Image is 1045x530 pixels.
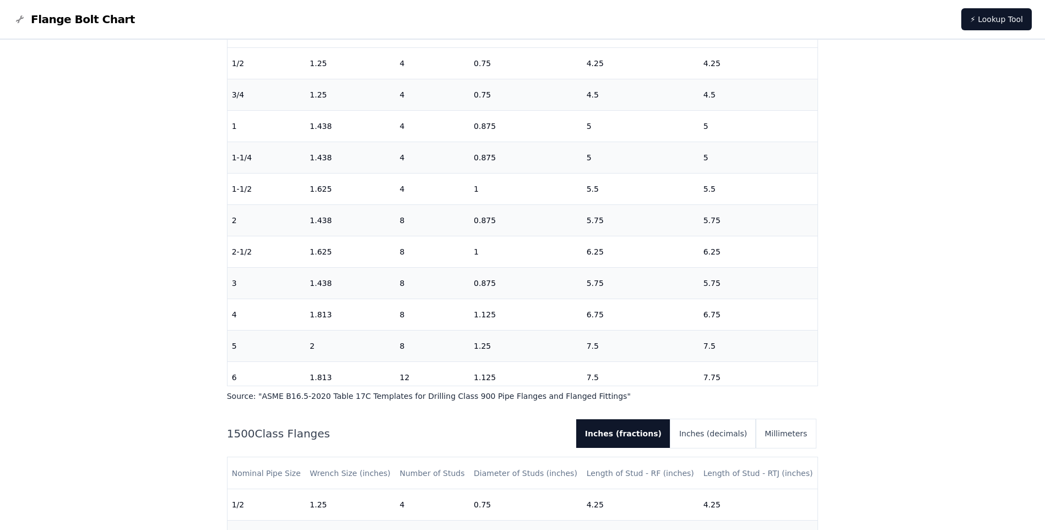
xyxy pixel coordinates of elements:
td: 5.75 [699,204,818,236]
th: Number of Studs [395,457,469,489]
td: 1.125 [469,361,582,393]
td: 1.25 [305,489,395,520]
td: 6.25 [582,236,699,267]
button: Millimeters [756,419,816,448]
td: 1/2 [228,489,306,520]
td: 4 [395,142,469,173]
td: 4.5 [699,79,818,110]
td: 5.75 [582,204,699,236]
td: 4.25 [699,489,818,520]
td: 4 [395,173,469,204]
td: 6.75 [699,299,818,330]
td: 2 [305,330,395,361]
td: 8 [395,236,469,267]
img: Flange Bolt Chart Logo [13,13,26,26]
th: Wrench Size (inches) [305,457,395,489]
td: 3 [228,267,306,299]
a: Flange Bolt Chart LogoFlange Bolt Chart [13,12,135,27]
td: 1.438 [305,204,395,236]
td: 1.25 [469,330,582,361]
td: 7.5 [582,330,699,361]
td: 4.25 [582,489,699,520]
td: 5 [228,330,306,361]
button: Inches (fractions) [576,419,670,448]
td: 1.438 [305,110,395,142]
button: Inches (decimals) [670,419,756,448]
td: 6.25 [699,236,818,267]
td: 1/2 [228,47,306,79]
td: 1 [469,236,582,267]
td: 7.75 [699,361,818,393]
td: 4 [395,47,469,79]
td: 7.5 [582,361,699,393]
td: 0.875 [469,142,582,173]
th: Length of Stud - RF (inches) [582,457,699,489]
td: 1 [469,173,582,204]
a: ⚡ Lookup Tool [961,8,1032,30]
td: 5 [582,110,699,142]
td: 1.438 [305,142,395,173]
td: 1.25 [305,79,395,110]
td: 4 [228,299,306,330]
td: 8 [395,267,469,299]
td: 0.875 [469,204,582,236]
td: 1-1/2 [228,173,306,204]
td: 4 [395,110,469,142]
td: 1.813 [305,299,395,330]
td: 1.25 [305,47,395,79]
td: 5.5 [582,173,699,204]
td: 4 [395,489,469,520]
td: 2 [228,204,306,236]
td: 4.25 [582,47,699,79]
td: 6.75 [582,299,699,330]
td: 4.25 [699,47,818,79]
td: 8 [395,299,469,330]
td: 5 [699,142,818,173]
td: 3/4 [228,79,306,110]
td: 6 [228,361,306,393]
td: 5.75 [582,267,699,299]
th: Length of Stud - RTJ (inches) [699,457,818,489]
td: 8 [395,330,469,361]
td: 0.75 [469,489,582,520]
td: 12 [395,361,469,393]
td: 0.75 [469,79,582,110]
td: 1-1/4 [228,142,306,173]
p: Source: " ASME B16.5-2020 Table 17C Templates for Drilling Class 900 Pipe Flanges and Flanged Fit... [227,391,819,402]
td: 1.438 [305,267,395,299]
span: Flange Bolt Chart [31,12,135,27]
td: 8 [395,204,469,236]
td: 1.813 [305,361,395,393]
td: 0.875 [469,110,582,142]
td: 5 [582,142,699,173]
td: 5.5 [699,173,818,204]
h2: 1500 Class Flanges [227,426,567,441]
td: 1.625 [305,173,395,204]
td: 7.5 [699,330,818,361]
td: 2-1/2 [228,236,306,267]
td: 5 [699,110,818,142]
td: 4.5 [582,79,699,110]
td: 1.625 [305,236,395,267]
th: Nominal Pipe Size [228,457,306,489]
td: 0.75 [469,47,582,79]
td: 0.875 [469,267,582,299]
th: Diameter of Studs (inches) [469,457,582,489]
td: 5.75 [699,267,818,299]
td: 1 [228,110,306,142]
td: 1.125 [469,299,582,330]
td: 4 [395,79,469,110]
